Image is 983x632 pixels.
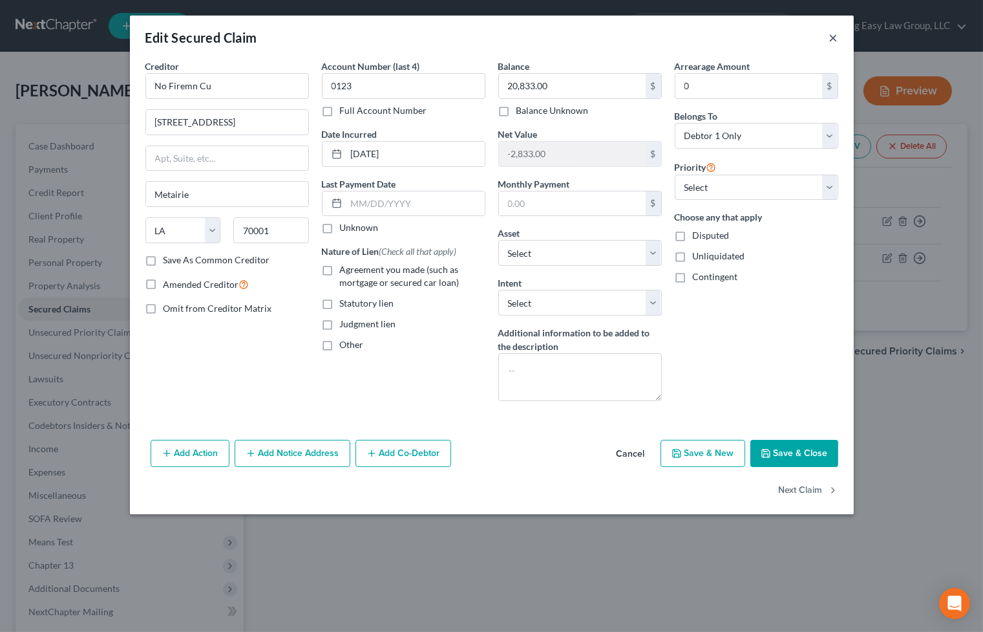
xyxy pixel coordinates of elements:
input: 0.00 [499,191,646,216]
div: $ [822,74,838,98]
div: Edit Secured Claim [145,28,257,47]
label: Choose any that apply [675,210,838,224]
input: 0.00 [675,74,822,98]
label: Unknown [340,221,379,234]
button: Save & New [661,440,745,467]
button: Save & Close [750,440,838,467]
span: (Check all that apply) [379,246,457,257]
input: Enter zip... [233,217,309,243]
span: Creditor [145,61,180,72]
input: 0.00 [499,74,646,98]
label: Additional information to be added to the description [498,326,662,353]
button: × [829,30,838,45]
label: Account Number (last 4) [322,60,420,73]
div: Open Intercom Messenger [939,588,970,619]
label: Intent [498,276,522,290]
button: Next Claim [779,477,838,505]
label: Balance [498,60,530,73]
label: Arrearage Amount [675,60,750,73]
input: Enter address... [146,110,308,135]
span: Disputed [693,230,730,241]
input: Search creditor by name... [145,73,309,99]
label: Full Account Number [340,104,427,117]
input: Enter city... [146,182,308,206]
input: MM/DD/YYYY [346,191,485,216]
span: Amended Creditor [164,279,239,290]
button: Add Notice Address [235,440,350,467]
button: Add Co-Debtor [355,440,451,467]
input: XXXX [322,73,485,99]
span: Other [340,339,364,350]
span: Statutory lien [340,298,394,309]
span: Belongs To [675,111,718,122]
label: Priority [675,159,717,175]
div: $ [646,191,661,216]
span: Asset [498,228,520,239]
input: 0.00 [499,142,646,166]
span: Omit from Creditor Matrix [164,303,272,314]
span: Contingent [693,271,738,282]
button: Cancel [606,441,655,467]
div: $ [646,74,661,98]
span: Judgment lien [340,318,396,329]
span: Unliquidated [693,250,745,261]
div: $ [646,142,661,166]
input: MM/DD/YYYY [346,142,485,166]
label: Save As Common Creditor [164,254,270,267]
label: Net Value [498,127,538,141]
label: Nature of Lien [322,245,457,258]
input: Apt, Suite, etc... [146,146,308,171]
label: Monthly Payment [498,177,570,191]
span: Agreement you made (such as mortgage or secured car loan) [340,264,460,288]
label: Last Payment Date [322,177,396,191]
label: Date Incurred [322,127,377,141]
label: Balance Unknown [516,104,589,117]
button: Add Action [151,440,229,467]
